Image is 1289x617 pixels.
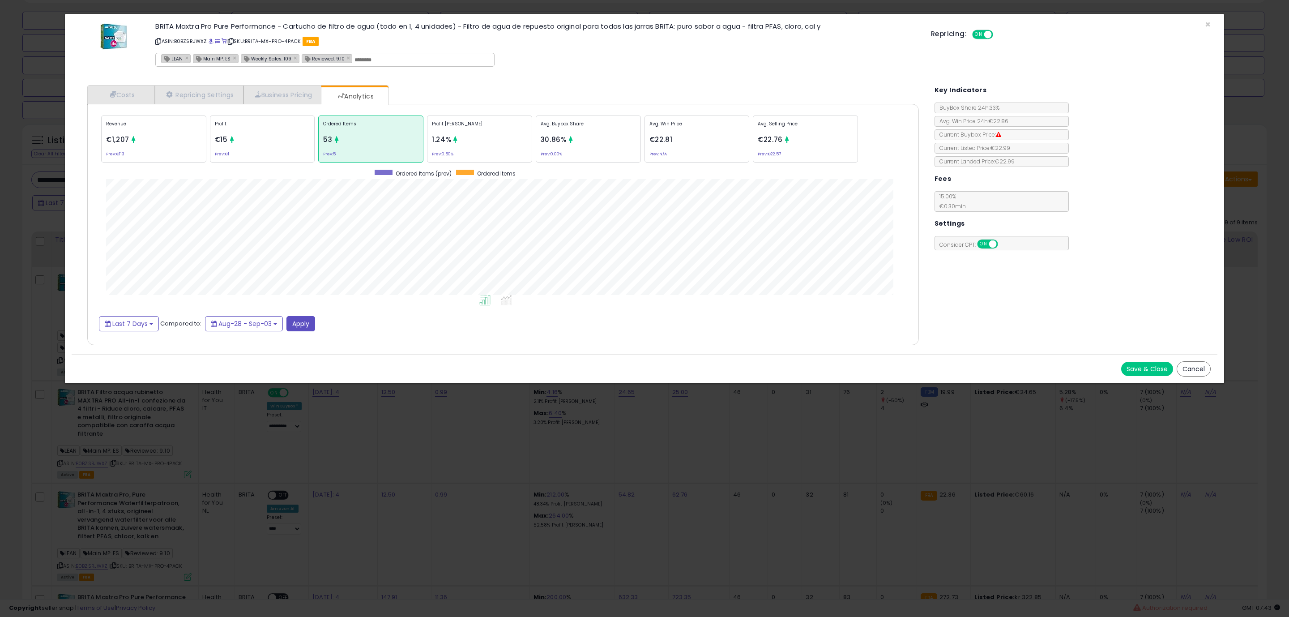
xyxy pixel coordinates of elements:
span: Avg. Win Price 24h: €22.86 [935,117,1008,125]
h3: BRITA Maxtra Pro Pure Performance - Cartucho de filtro de agua (todo en 1, 4 unidades) - Filtro d... [155,23,918,30]
p: Avg. Selling Price [758,120,853,134]
span: Current Landed Price: €22.99 [935,158,1015,165]
a: Analytics [321,87,388,105]
span: €22.81 [649,135,673,144]
a: BuyBox page [209,38,213,45]
button: Apply [286,316,315,331]
span: ON [978,240,989,248]
span: Last 7 Days [112,319,148,328]
h5: Fees [935,173,952,184]
button: Cancel [1177,361,1211,377]
span: ON [973,31,984,39]
small: Prev: €22.57 [758,153,781,155]
span: BuyBox Share 24h: 33% [935,104,999,111]
small: Prev: €113 [106,153,124,155]
small: Prev: 0.50% [432,153,453,155]
span: Ordered Items (prev) [396,170,452,177]
a: × [233,54,238,62]
a: × [347,54,352,62]
a: Business Pricing [243,86,322,104]
span: 1.24% [432,135,451,144]
span: 30.86% [541,135,567,144]
small: Prev: 5 [323,153,336,155]
p: Ordered Items [323,120,418,134]
i: Suppressed Buy Box [996,132,1001,137]
h5: Key Indicators [935,85,987,96]
small: Prev: N/A [649,153,667,155]
p: Revenue [106,120,201,134]
a: All offer listings [215,38,220,45]
span: Reviewed: 9.10 [302,55,345,62]
a: Your listing only [222,38,226,45]
span: Consider CPT: [935,241,1010,249]
a: × [294,54,299,62]
p: Avg. Buybox Share [541,120,636,134]
span: 15.00 % [935,193,966,210]
span: Current Listed Price: €22.99 [935,144,1010,152]
a: Repricing Settings [155,86,243,104]
span: €1,207 [106,135,129,144]
a: Costs [88,86,155,104]
p: Avg. Win Price [649,120,745,134]
span: Compared to: [160,319,201,327]
a: × [185,54,190,62]
span: Aug-28 - Sep-03 [218,319,272,328]
span: €15 [215,135,228,144]
span: Current Buybox Price: [935,131,1001,138]
p: Profit [PERSON_NAME] [432,120,527,134]
span: Weekly Sales: 109 [241,55,291,62]
span: OFF [992,31,1006,39]
span: Ordered Items [477,170,516,177]
button: Save & Close [1121,362,1173,376]
span: 53 [323,135,332,144]
span: LEAN [162,55,183,62]
span: OFF [996,240,1011,248]
h5: Repricing: [931,30,967,38]
span: Main MP: ES [193,55,230,62]
p: ASIN: B0BZSRJWXZ | SKU: BRITA-MX-PRO-4PACK [155,34,918,48]
span: × [1205,18,1211,31]
span: FBA [303,37,319,46]
span: €22.76 [758,135,783,144]
span: €0.30 min [935,202,966,210]
small: Prev: €1 [215,153,229,155]
p: Profit [215,120,310,134]
small: Prev: 0.00% [541,153,562,155]
h5: Settings [935,218,965,229]
img: 41mn3qAvAbL._SL60_.jpg [100,23,127,50]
